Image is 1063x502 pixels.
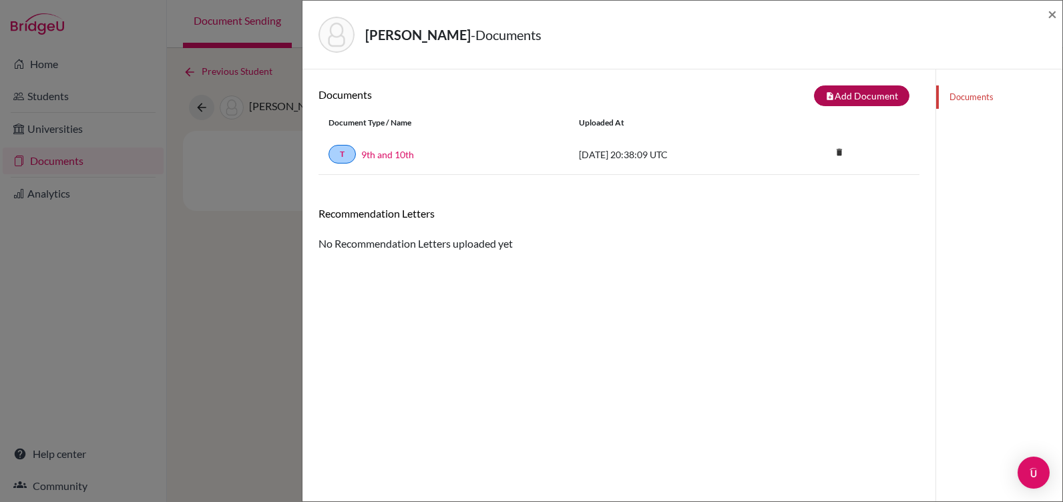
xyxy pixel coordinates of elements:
strong: [PERSON_NAME] [365,27,471,43]
span: - Documents [471,27,542,43]
div: Open Intercom Messenger [1018,457,1050,489]
h6: Recommendation Letters [318,207,919,220]
span: × [1048,4,1057,23]
a: delete [829,144,849,162]
i: delete [829,142,849,162]
div: Uploaded at [569,117,769,129]
h6: Documents [318,88,619,101]
div: [DATE] 20:38:09 UTC [569,148,769,162]
a: T [329,145,356,164]
button: Close [1048,6,1057,22]
div: Document Type / Name [318,117,569,129]
a: 9th and 10th [361,148,414,162]
button: note_addAdd Document [814,85,909,106]
a: Documents [936,85,1062,109]
i: note_add [825,91,835,101]
div: No Recommendation Letters uploaded yet [318,207,919,252]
